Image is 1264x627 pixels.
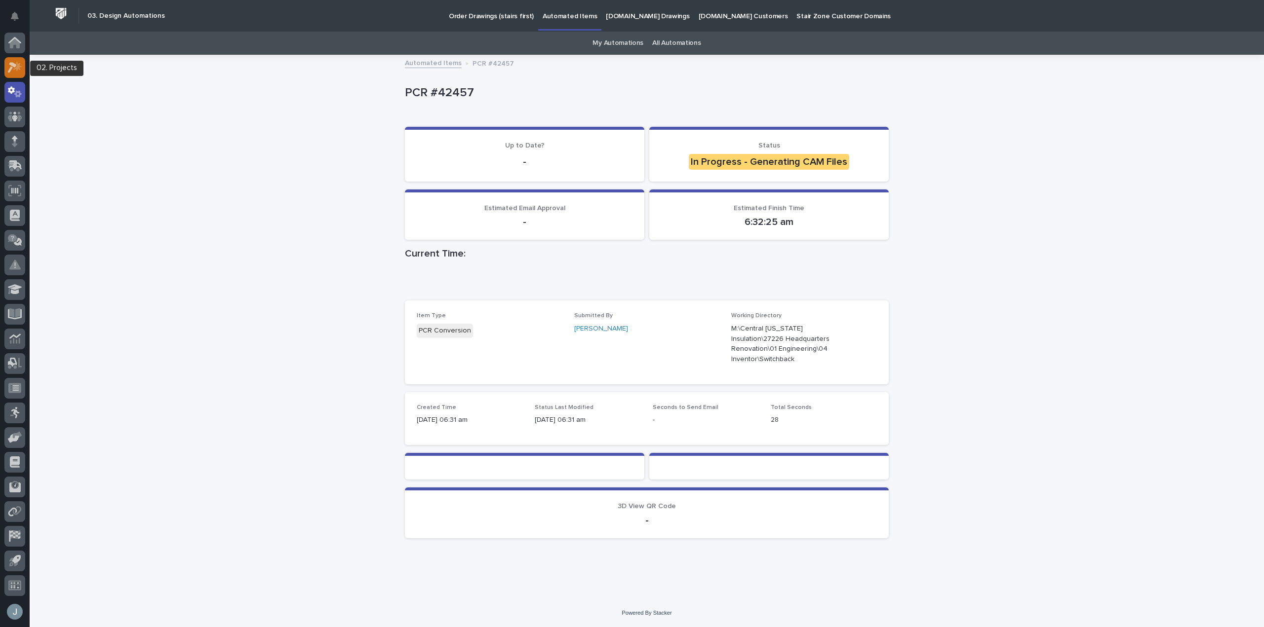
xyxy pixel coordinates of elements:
span: Submitted By [574,313,613,319]
p: [DATE] 06:31 am [535,415,641,425]
p: - [417,515,877,526]
p: M:\Central [US_STATE] Insulation\27226 Headquarters Renovation\01 Engineering\04 Inventor\Switchback [731,324,853,365]
a: Automated Items [405,57,462,68]
div: Notifications [12,12,25,28]
h2: 03. Design Automations [87,12,165,20]
span: Total Seconds [771,405,812,410]
p: PCR #42457 [473,57,514,68]
span: Item Type [417,313,446,319]
span: Seconds to Send Email [653,405,718,410]
button: users-avatar [4,601,25,622]
p: - [653,415,759,425]
span: Estimated Email Approval [484,205,565,212]
p: - [417,156,632,168]
a: All Automations [652,32,701,55]
p: 28 [771,415,877,425]
div: PCR Conversion [417,324,473,338]
iframe: Current Time: [405,263,889,300]
p: 6:32:25 am [661,216,877,228]
span: Status [758,142,780,149]
img: Workspace Logo [52,4,70,23]
span: 3D View QR Code [618,503,676,510]
a: Powered By Stacker [622,610,671,616]
div: In Progress - Generating CAM Files [689,154,849,170]
span: Created Time [417,405,456,410]
p: PCR #42457 [405,86,885,100]
p: - [417,216,632,228]
h1: Current Time: [405,248,889,259]
span: Up to Date? [505,142,545,149]
a: [PERSON_NAME] [574,324,628,334]
span: Estimated Finish Time [734,205,804,212]
button: Notifications [4,6,25,27]
span: Working Directory [731,313,782,319]
a: My Automations [592,32,643,55]
p: [DATE] 06:31 am [417,415,523,425]
span: Status Last Modified [535,405,593,410]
